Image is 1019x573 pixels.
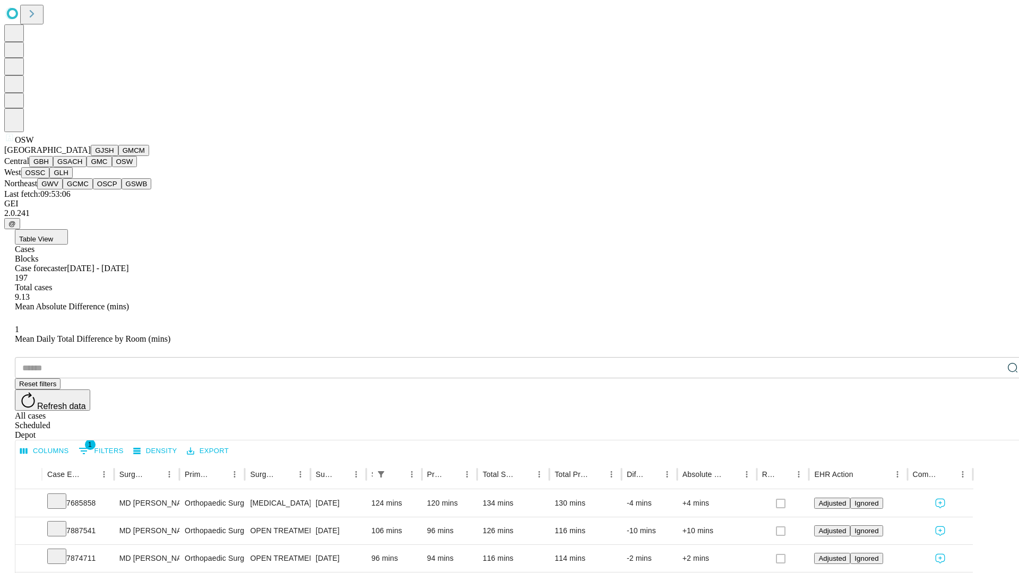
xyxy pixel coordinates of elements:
span: Refresh data [37,402,86,411]
button: Menu [97,467,111,482]
div: Absolute Difference [683,470,723,479]
button: Show filters [374,467,388,482]
div: +10 mins [683,517,752,544]
button: @ [4,218,20,229]
span: Case forecaster [15,264,67,273]
button: GMCM [118,145,149,156]
div: 1 active filter [374,467,388,482]
button: OSSC [21,167,50,178]
span: Adjusted [818,499,846,507]
button: Reset filters [15,378,61,389]
button: Sort [776,467,791,482]
button: Menu [739,467,754,482]
button: Menu [162,467,177,482]
span: [DATE] - [DATE] [67,264,128,273]
span: Mean Absolute Difference (mins) [15,302,129,311]
div: 116 mins [555,517,616,544]
div: Surgeon Name [119,470,146,479]
div: 7887541 [47,517,109,544]
button: Menu [660,467,675,482]
div: 2.0.241 [4,209,1015,218]
button: Sort [645,467,660,482]
div: 96 mins [427,517,472,544]
button: Expand [21,522,37,541]
span: OSW [15,135,34,144]
div: 94 mins [427,545,472,572]
div: 7685858 [47,490,109,517]
div: Resolved in EHR [762,470,776,479]
div: 126 mins [482,517,544,544]
div: Difference [627,470,644,479]
div: GEI [4,199,1015,209]
div: [MEDICAL_DATA] ANKLE WITH IMPLANT [250,490,305,517]
button: Menu [604,467,619,482]
button: Export [184,443,231,459]
button: Sort [589,467,604,482]
button: GCMC [63,178,93,189]
button: Ignored [850,498,883,509]
span: Last fetch: 09:53:06 [4,189,71,198]
span: [GEOGRAPHIC_DATA] [4,145,91,154]
button: Adjusted [814,498,850,509]
button: Sort [82,467,97,482]
button: Ignored [850,553,883,564]
div: OPEN TREATMENT DISTAL [MEDICAL_DATA] FRACTURE [250,545,305,572]
button: Sort [854,467,869,482]
button: Sort [517,467,532,482]
button: Menu [293,467,308,482]
button: Menu [404,467,419,482]
span: Northeast [4,179,37,188]
span: Ignored [854,554,878,562]
div: Surgery Date [316,470,333,479]
div: +4 mins [683,490,752,517]
button: GJSH [91,145,118,156]
div: +2 mins [683,545,752,572]
div: Predicted In Room Duration [427,470,444,479]
div: Comments [913,470,939,479]
div: Scheduled In Room Duration [372,470,373,479]
div: -10 mins [627,517,672,544]
button: Table View [15,229,68,245]
button: Menu [791,467,806,482]
span: Central [4,157,29,166]
button: Menu [349,467,364,482]
button: Sort [278,467,293,482]
button: Density [131,443,180,459]
button: Menu [460,467,474,482]
div: OPEN TREATMENT TRIMALLEOLAR [MEDICAL_DATA] [250,517,305,544]
div: MD [PERSON_NAME] [PERSON_NAME] Md [119,545,174,572]
div: [DATE] [316,545,361,572]
div: Orthopaedic Surgery [185,517,239,544]
button: Menu [532,467,547,482]
button: OSW [112,156,137,167]
button: Menu [227,467,242,482]
div: Orthopaedic Surgery [185,545,239,572]
button: Adjusted [814,525,850,536]
div: 106 mins [372,517,417,544]
div: 120 mins [427,490,472,517]
div: -2 mins [627,545,672,572]
div: Surgery Name [250,470,277,479]
div: 130 mins [555,490,616,517]
div: -4 mins [627,490,672,517]
button: Refresh data [15,389,90,411]
button: Expand [21,550,37,568]
div: Total Scheduled Duration [482,470,516,479]
div: Total Predicted Duration [555,470,588,479]
button: GMC [87,156,111,167]
button: Sort [334,467,349,482]
button: Select columns [18,443,72,459]
button: Sort [445,467,460,482]
span: Adjusted [818,527,846,535]
span: Ignored [854,499,878,507]
div: 96 mins [372,545,417,572]
div: MD [PERSON_NAME] [PERSON_NAME] Md [119,517,174,544]
div: MD [PERSON_NAME] [PERSON_NAME] Md [119,490,174,517]
button: Menu [955,467,970,482]
button: Sort [390,467,404,482]
div: 116 mins [482,545,544,572]
button: Sort [212,467,227,482]
div: 134 mins [482,490,544,517]
span: Adjusted [818,554,846,562]
button: Sort [940,467,955,482]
